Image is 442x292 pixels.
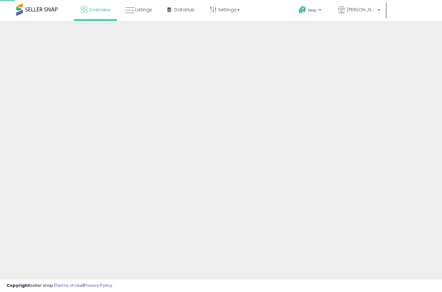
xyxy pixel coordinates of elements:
[6,283,112,289] div: seller snap | |
[293,1,328,21] a: Help
[174,6,195,13] span: DataHub
[135,6,152,13] span: Listings
[298,6,306,14] i: Get Help
[308,7,317,13] span: Help
[347,6,376,13] span: [PERSON_NAME] & Co
[6,282,30,288] strong: Copyright
[89,6,110,13] span: Overview
[84,282,112,288] a: Privacy Policy
[55,282,83,288] a: Terms of Use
